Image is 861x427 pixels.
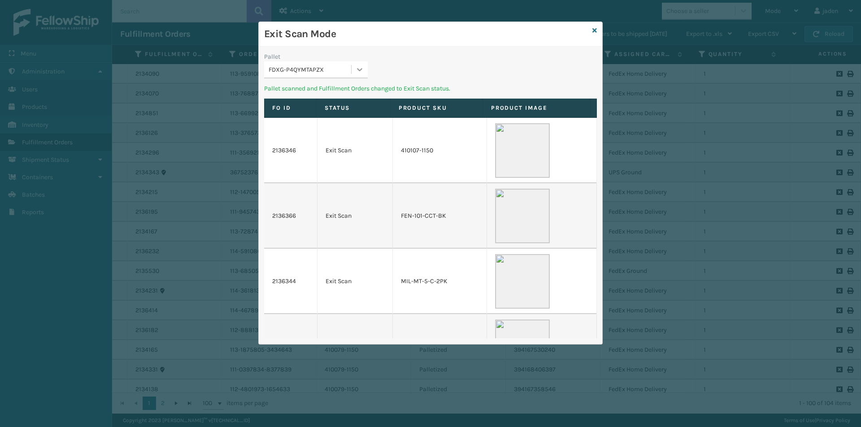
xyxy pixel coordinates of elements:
img: 51104088640_40f294f443_o-scaled-700x700.jpg [495,123,550,178]
td: FEN-101-CCT-BK [393,183,487,249]
label: Product SKU [399,104,474,112]
td: Exit Scan [317,183,393,249]
td: MIL-MT-5-C-2PK [393,249,487,314]
img: 51104088640_40f294f443_o-scaled-700x700.jpg [495,189,550,243]
a: 2136366 [272,211,296,220]
p: Pallet scanned and Fulfillment Orders changed to Exit Scan status. [264,84,597,93]
label: Pallet [264,52,280,61]
a: 2136346 [272,146,296,155]
h3: Exit Scan Mode [264,27,589,41]
td: 410107-1150 [393,118,487,183]
label: Product Image [491,104,582,112]
a: 2136344 [272,277,296,286]
td: Exit Scan [317,249,393,314]
img: 51104088640_40f294f443_o-scaled-700x700.jpg [495,319,550,374]
td: Exit Scan [317,118,393,183]
td: MIL-HK612-6-F [393,314,487,380]
label: Status [325,104,382,112]
div: FDXG-P4QYMTAPZX [269,65,352,74]
img: 51104088640_40f294f443_o-scaled-700x700.jpg [495,254,550,309]
td: Exit Scan [317,314,393,380]
label: FO ID [272,104,308,112]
